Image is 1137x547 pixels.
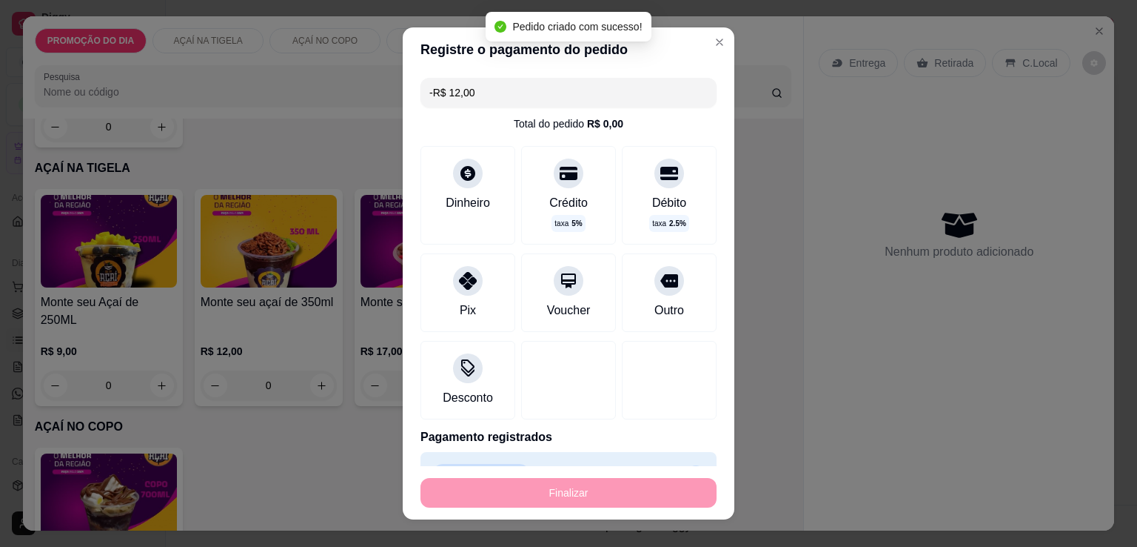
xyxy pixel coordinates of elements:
[708,30,731,54] button: Close
[446,194,490,212] div: Dinheiro
[654,302,684,319] div: Outro
[652,218,686,229] p: taxa
[554,218,582,229] p: taxa
[587,116,623,131] div: R$ 0,00
[512,21,642,33] span: Pedido criado com sucesso!
[571,218,582,229] span: 5 %
[652,194,686,212] div: Débito
[443,389,493,407] div: Desconto
[403,27,734,72] header: Registre o pagamento do pedido
[420,428,717,446] p: Pagamento registrados
[547,302,591,319] div: Voucher
[429,78,708,107] input: Ex.: hambúrguer de cordeiro
[460,302,476,319] div: Pix
[432,464,530,485] p: Transferência Pix
[669,218,686,229] span: 2.5 %
[633,465,681,483] p: R$ 12,00
[549,194,588,212] div: Crédito
[494,21,506,33] span: check-circle
[514,116,623,131] div: Total do pedido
